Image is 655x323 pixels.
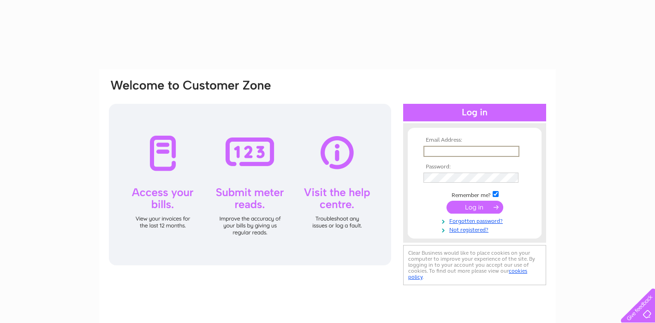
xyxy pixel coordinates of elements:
input: Submit [447,201,503,214]
td: Remember me? [421,190,528,199]
th: Email Address: [421,137,528,144]
a: Forgotten password? [423,216,528,225]
a: Not registered? [423,225,528,233]
div: Clear Business would like to place cookies on your computer to improve your experience of the sit... [403,245,546,285]
th: Password: [421,164,528,170]
a: cookies policy [408,268,527,280]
